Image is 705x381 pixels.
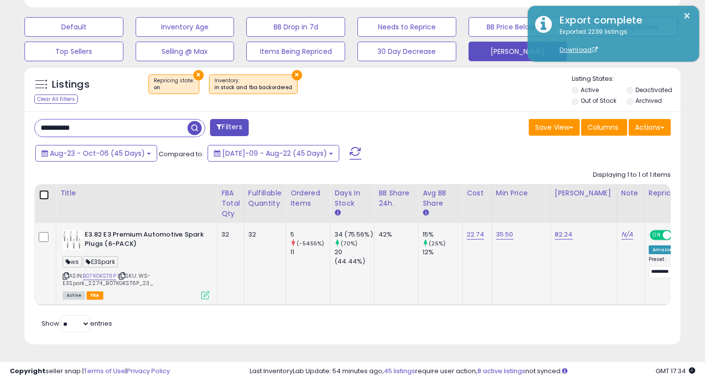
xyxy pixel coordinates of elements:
[423,230,462,239] div: 15%
[334,188,370,209] div: Days In Stock
[477,366,525,376] a: 8 active listings
[136,17,235,37] button: Inventory Age
[24,42,123,61] button: Top Sellers
[214,84,292,91] div: in stock and fba backordered
[334,230,374,239] div: 34 (75.56%)
[429,239,446,247] small: (25%)
[246,42,345,61] button: Items Being Repriced
[469,17,567,37] button: BB Price Below Min
[60,188,213,198] div: Title
[621,188,640,198] div: Note
[221,230,236,239] div: 32
[10,366,46,376] strong: Copyright
[290,230,330,239] div: 5
[248,230,279,239] div: 32
[63,230,82,250] img: 41ejnjjeejL._SL40_.jpg
[423,188,458,209] div: Avg BB Share
[292,70,302,80] button: ×
[621,230,633,239] a: N/A
[248,188,282,209] div: Fulfillable Quantity
[136,42,235,61] button: Selling @ Max
[154,84,194,91] div: on
[384,366,415,376] a: 45 listings
[467,188,488,198] div: Cost
[467,230,484,239] a: 22.74
[246,17,345,37] button: BB Drop in 7d
[496,230,514,239] a: 35.50
[83,272,116,280] a: B07KGKST6P
[341,239,357,247] small: (70%)
[357,17,456,37] button: Needs to Reprice
[651,231,663,239] span: ON
[250,367,695,376] div: Last InventoryLab Update: 54 minutes ago, require user action, not synced.
[42,319,112,328] span: Show: entries
[87,291,103,300] span: FBA
[587,122,618,132] span: Columns
[221,188,240,219] div: FBA Total Qty
[635,96,662,105] label: Archived
[83,256,117,267] span: E3Spark
[34,95,78,104] div: Clear All Filters
[423,209,428,217] small: Avg BB Share.
[154,77,194,92] span: Repricing state :
[529,119,580,136] button: Save View
[423,248,462,257] div: 12%
[334,248,374,265] div: 20 (44.44%)
[35,145,157,162] button: Aug-23 - Oct-06 (45 Days)
[63,272,153,286] span: | SKU: WS-E3Spark_22.74_B07KGKST6P_23_
[334,209,340,217] small: Days In Stock.
[649,245,687,254] div: Amazon AI *
[629,119,671,136] button: Actions
[378,230,411,239] div: 42%
[63,291,85,300] span: All listings currently available for purchase on Amazon
[10,367,170,376] div: seller snap | |
[555,188,613,198] div: [PERSON_NAME]
[656,366,695,376] span: 2025-10-7 17:34 GMT
[469,42,567,61] button: [PERSON_NAME]
[572,74,681,84] p: Listing States:
[84,366,125,376] a: Terms of Use
[649,256,687,278] div: Preset:
[552,13,692,27] div: Export complete
[581,119,627,136] button: Columns
[210,119,248,136] button: Filters
[649,188,690,198] div: Repricing
[127,366,170,376] a: Privacy Policy
[85,230,204,251] b: E3.82 E3 Premium Automotive Spark Plugs (6-PACK)
[683,10,691,22] button: ×
[581,96,616,105] label: Out of Stock
[290,248,330,257] div: 11
[24,17,123,37] button: Default
[552,27,692,55] div: Exported 2239 listings.
[635,86,672,94] label: Deactivated
[290,188,326,209] div: Ordered Items
[297,239,324,247] small: (-54.55%)
[378,188,414,209] div: BB Share 24h.
[159,149,204,159] span: Compared to:
[593,170,671,180] div: Displaying 1 to 1 of 1 items
[52,78,90,92] h5: Listings
[208,145,339,162] button: [DATE]-09 - Aug-22 (45 Days)
[560,46,598,54] a: Download
[63,256,82,267] span: ws
[214,77,292,92] span: Inventory :
[63,230,210,298] div: ASIN:
[581,86,599,94] label: Active
[222,148,327,158] span: [DATE]-09 - Aug-22 (45 Days)
[357,42,456,61] button: 30 Day Decrease
[496,188,546,198] div: Min Price
[193,70,204,80] button: ×
[555,230,573,239] a: 82.24
[50,148,145,158] span: Aug-23 - Oct-06 (45 Days)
